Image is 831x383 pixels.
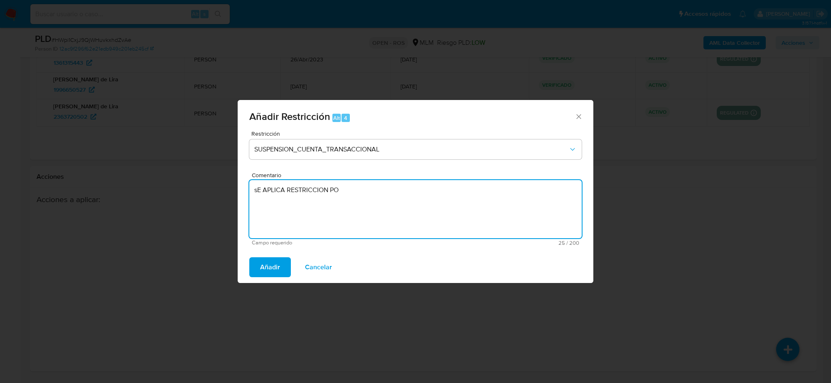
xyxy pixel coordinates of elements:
[249,139,582,159] button: Restriction
[415,240,579,246] span: Máximo 200 caracteres
[294,257,343,277] button: Cancelar
[249,257,291,277] button: Añadir
[251,131,584,137] span: Restricción
[249,109,330,124] span: Añadir Restricción
[305,258,332,276] span: Cancelar
[333,114,340,122] span: Alt
[252,172,584,178] span: Comentario
[254,145,568,154] span: SUSPENSION_CUENTA_TRANSACCIONAL
[252,240,415,246] span: Campo requerido
[575,112,582,120] button: Cerrar ventana
[344,114,347,122] span: 4
[249,180,582,238] textarea: sE APLICA RESTRICCION PO
[260,258,280,276] span: Añadir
